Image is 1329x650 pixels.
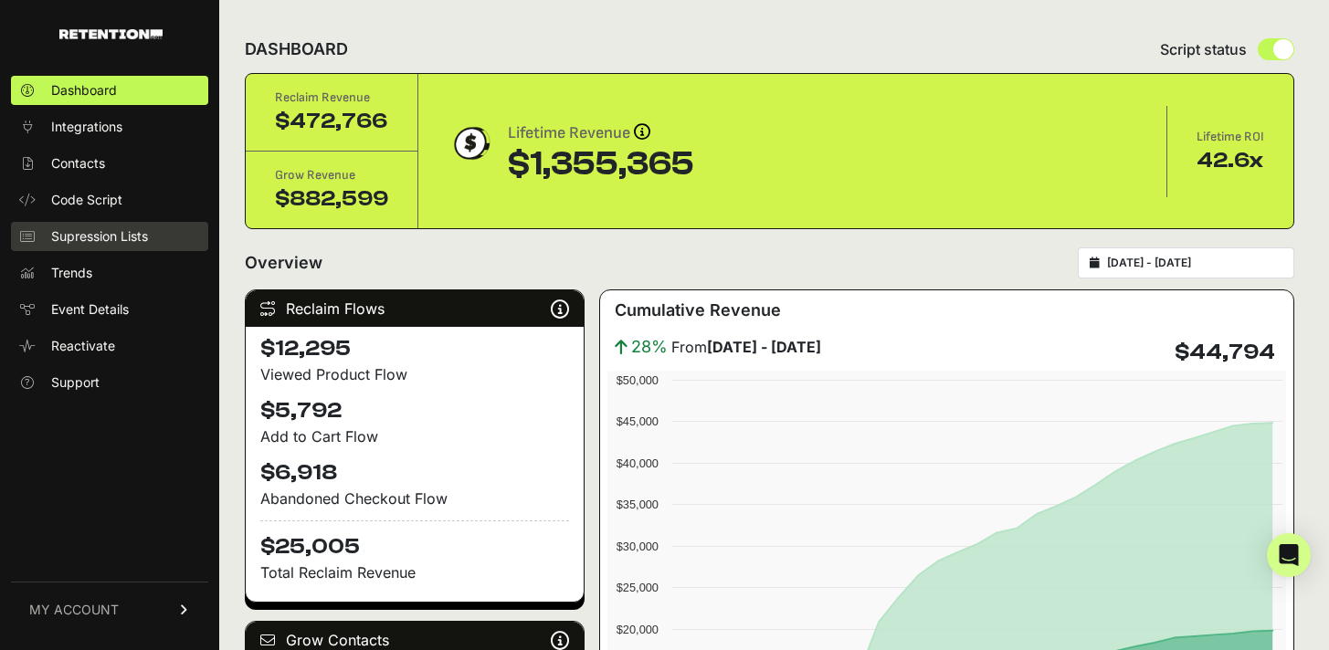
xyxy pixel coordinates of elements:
[1197,128,1264,146] div: Lifetime ROI
[275,166,388,184] div: Grow Revenue
[615,298,781,323] h3: Cumulative Revenue
[508,146,694,183] div: $1,355,365
[11,258,208,288] a: Trends
[617,581,659,594] text: $25,000
[51,373,100,392] span: Support
[51,264,92,282] span: Trends
[51,154,105,173] span: Contacts
[260,425,569,447] div: Add to Cart Flow
[260,396,569,425] h4: $5,792
[260,487,569,509] div: Abandoned Checkout Flow
[51,300,129,319] span: Event Details
[11,368,208,397] a: Support
[11,185,208,215] a: Code Script
[631,334,668,360] span: 28%
[508,121,694,146] div: Lifetime Revenue
[11,112,208,142] a: Integrations
[260,561,569,583] p: Total Reclaim Revenue
[617,540,659,553] text: $30,000
[275,107,388,136] div: $472,766
[260,334,569,363] h4: $12,295
[617,414,659,428] text: $45,000
[617,456,659,470] text: $40,000
[51,337,115,355] span: Reactivate
[260,458,569,487] h4: $6,918
[245,37,348,62] h2: DASHBOARD
[260,520,569,561] h4: $25,005
[245,250,322,276] h2: Overview
[11,222,208,251] a: Supression Lists
[275,184,388,214] div: $882,599
[1267,533,1311,577] div: Open Intercom Messenger
[29,601,119,619] span: MY ACCOUNT
[246,290,584,327] div: Reclaim Flows
[671,336,821,358] span: From
[51,227,148,246] span: Supression Lists
[1160,38,1247,60] span: Script status
[707,338,821,356] strong: [DATE] - [DATE]
[51,191,122,209] span: Code Script
[11,149,208,178] a: Contacts
[11,331,208,361] a: Reactivate
[260,363,569,385] div: Viewed Product Flow
[617,498,659,511] text: $35,000
[617,373,659,387] text: $50,000
[11,295,208,324] a: Event Details
[59,29,163,39] img: Retention.com
[1175,338,1275,367] h4: $44,794
[617,623,659,636] text: $20,000
[51,118,122,136] span: Integrations
[51,81,117,100] span: Dashboard
[11,582,208,637] a: MY ACCOUNT
[1197,146,1264,175] div: 42.6x
[448,121,493,166] img: dollar-coin-05c43ed7efb7bc0c12610022525b4bbbb207c7efeef5aecc26f025e68dcafac9.png
[11,76,208,105] a: Dashboard
[275,89,388,107] div: Reclaim Revenue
